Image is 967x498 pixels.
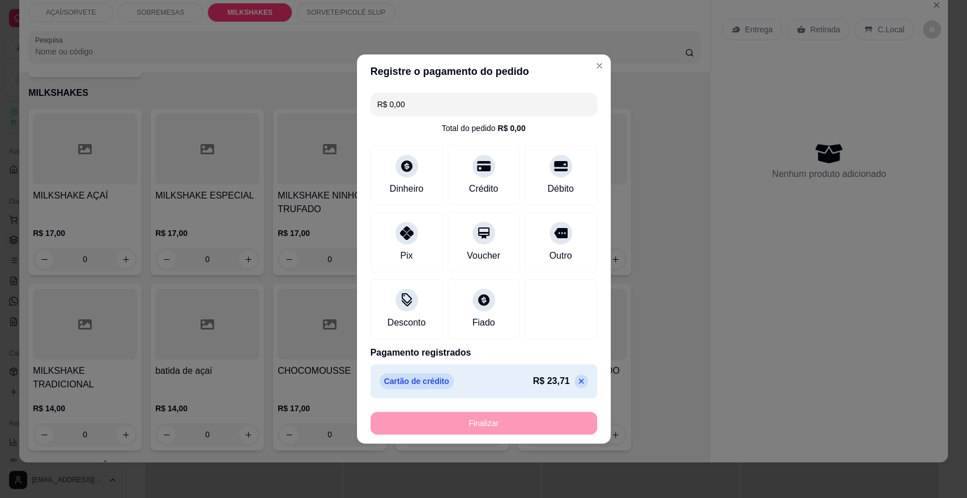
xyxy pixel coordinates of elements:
header: Registre o pagamento do pedido [357,54,611,88]
div: R$ 0,00 [497,123,525,134]
div: Fiado [472,316,495,330]
div: Desconto [387,316,426,330]
div: Pix [400,249,412,263]
button: Close [590,57,608,75]
div: Voucher [467,249,500,263]
div: Débito [547,182,573,196]
p: Cartão de crédito [380,373,454,389]
p: R$ 23,71 [533,374,570,388]
div: Crédito [469,182,499,196]
div: Dinheiro [390,182,424,196]
div: Outro [549,249,572,263]
p: Pagamento registrados [370,346,597,360]
div: Total do pedido [441,123,525,134]
input: Ex.: hambúrguer de cordeiro [377,93,590,116]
